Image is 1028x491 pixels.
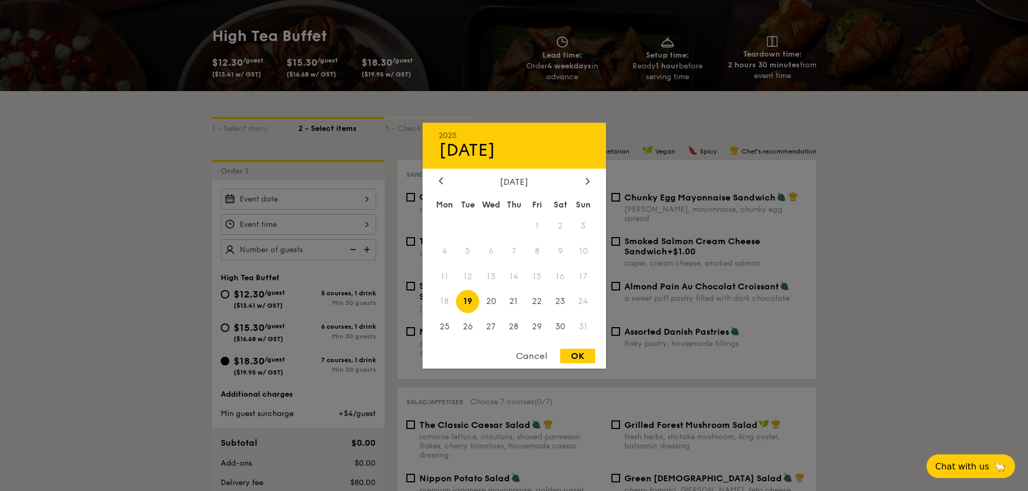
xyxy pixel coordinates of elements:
[549,315,572,338] span: 30
[572,290,595,313] span: 24
[439,130,590,140] div: 2025
[526,239,549,262] span: 8
[502,290,526,313] span: 21
[526,315,549,338] span: 29
[549,290,572,313] span: 23
[549,195,572,214] div: Sat
[935,461,989,472] span: Chat with us
[572,265,595,288] span: 17
[549,265,572,288] span: 16
[456,195,479,214] div: Tue
[456,315,479,338] span: 26
[572,214,595,237] span: 3
[433,265,457,288] span: 11
[502,265,526,288] span: 14
[433,315,457,338] span: 25
[526,265,549,288] span: 15
[439,176,590,186] div: [DATE]
[439,140,590,160] div: [DATE]
[526,195,549,214] div: Fri
[433,290,457,313] span: 18
[572,315,595,338] span: 31
[505,349,558,363] div: Cancel
[479,290,502,313] span: 20
[526,214,549,237] span: 1
[433,239,457,262] span: 4
[993,460,1006,473] span: 🦙
[502,195,526,214] div: Thu
[479,265,502,288] span: 13
[549,214,572,237] span: 2
[549,239,572,262] span: 9
[479,239,502,262] span: 6
[502,239,526,262] span: 7
[456,290,479,313] span: 19
[560,349,595,363] div: OK
[479,195,502,214] div: Wed
[572,239,595,262] span: 10
[479,315,502,338] span: 27
[502,315,526,338] span: 28
[456,265,479,288] span: 12
[456,239,479,262] span: 5
[433,195,457,214] div: Mon
[927,454,1015,478] button: Chat with us🦙
[572,195,595,214] div: Sun
[526,290,549,313] span: 22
